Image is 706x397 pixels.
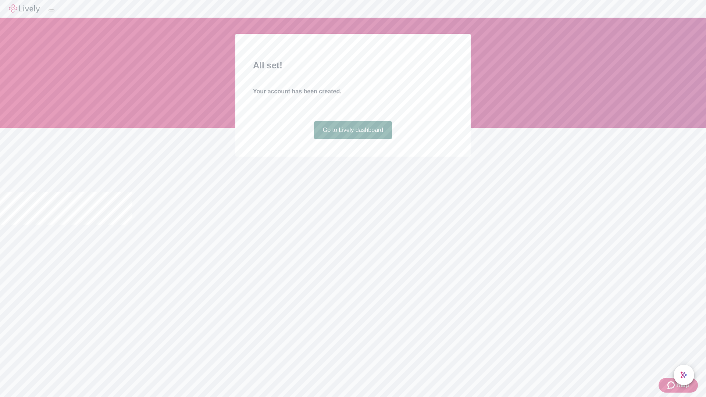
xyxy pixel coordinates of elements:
[667,381,676,390] svg: Zendesk support icon
[680,371,688,379] svg: Lively AI Assistant
[49,9,54,11] button: Log out
[253,87,453,96] h4: Your account has been created.
[674,365,694,385] button: chat
[314,121,392,139] a: Go to Lively dashboard
[659,378,698,393] button: Zendesk support iconHelp
[9,4,40,13] img: Lively
[676,381,689,390] span: Help
[253,59,453,72] h2: All set!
